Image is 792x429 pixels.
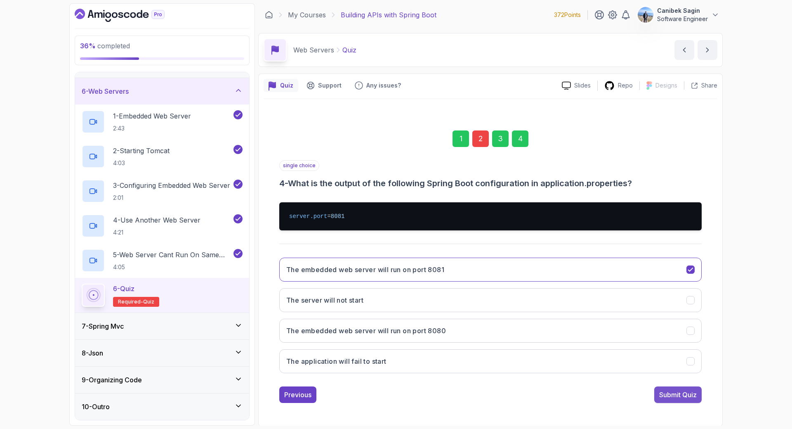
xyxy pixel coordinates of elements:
button: 6-Web Servers [75,78,249,104]
button: next content [698,40,717,60]
h3: The server will not start [286,295,363,305]
p: Quiz [280,81,293,90]
span: 36 % [80,42,96,50]
button: 10-Outro [75,393,249,420]
a: Repo [598,81,639,91]
button: Submit Quiz [654,386,702,403]
div: 3 [492,130,509,147]
p: Any issues? [366,81,401,90]
p: Web Servers [293,45,334,55]
button: user profile imageCanibek SaginSoftware Engineer [637,7,719,23]
p: Building APIs with Spring Boot [341,10,436,20]
h3: The embedded web server will run on port 8081 [286,265,444,275]
button: 1-Embedded Web Server2:43 [82,110,243,133]
p: 4:03 [113,159,170,167]
p: Designs [655,81,677,90]
button: Share [684,81,717,90]
h3: The application will fail to start [286,356,387,366]
p: 5 - Web Server Cant Run On Same Port [113,250,232,260]
span: 8081 [331,213,345,220]
p: 2:01 [113,194,230,202]
p: 4 - Use Another Web Server [113,215,200,225]
div: 1 [453,130,469,147]
div: Submit Quiz [659,390,697,400]
a: My Courses [288,10,326,20]
button: previous content [674,40,694,60]
p: 372 Points [554,11,581,19]
span: completed [80,42,130,50]
button: Previous [279,386,316,403]
h3: 6 - Web Servers [82,86,129,96]
p: Software Engineer [657,15,708,23]
p: 2:43 [113,124,191,133]
p: Repo [618,81,633,90]
a: Dashboard [75,9,184,22]
p: 4:05 [113,263,232,271]
p: 1 - Embedded Web Server [113,111,191,121]
p: single choice [279,160,319,171]
button: 4-Use Another Web Server4:21 [82,214,243,237]
p: Share [701,81,717,90]
div: Previous [284,390,311,400]
p: 4:21 [113,228,200,237]
button: 9-Organizing Code [75,367,249,393]
button: Support button [302,79,346,92]
div: 4 [512,130,528,147]
button: 7-Spring Mvc [75,313,249,339]
p: Quiz [342,45,356,55]
button: The server will not start [279,288,702,312]
button: The embedded web server will run on port 8081 [279,258,702,282]
p: 6 - Quiz [113,284,134,294]
button: 5-Web Server Cant Run On Same Port4:05 [82,249,243,272]
p: Canibek Sagin [657,7,708,15]
p: 2 - Starting Tomcat [113,146,170,156]
button: 2-Starting Tomcat4:03 [82,145,243,168]
img: user profile image [638,7,653,23]
a: Slides [555,81,597,90]
h3: 7 - Spring Mvc [82,321,124,331]
h3: 4 - What is the output of the following Spring Boot configuration in application.properties? [279,178,702,189]
h3: 8 - Json [82,348,103,358]
button: 8-Json [75,340,249,366]
a: Dashboard [265,11,273,19]
p: Slides [574,81,591,90]
button: 3-Configuring Embedded Web Server2:01 [82,180,243,203]
p: Support [318,81,342,90]
span: server.port [289,213,327,220]
button: The application will fail to start [279,349,702,373]
button: 6-QuizRequired-quiz [82,284,243,307]
span: Required- [118,299,143,305]
button: The embedded web server will run on port 8080 [279,319,702,343]
pre: = [279,202,702,230]
div: 2 [472,130,489,147]
h3: The embedded web server will run on port 8080 [286,326,446,336]
button: quiz button [264,79,298,92]
span: quiz [143,299,154,305]
button: Feedback button [350,79,406,92]
h3: 10 - Outro [82,402,110,412]
p: 3 - Configuring Embedded Web Server [113,180,230,190]
h3: 9 - Organizing Code [82,375,142,385]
